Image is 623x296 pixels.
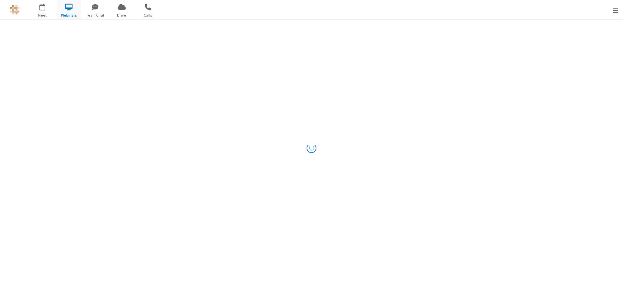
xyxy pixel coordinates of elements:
[109,12,134,18] span: Drive
[30,12,55,18] span: Meet
[57,12,81,18] span: Webinars
[10,5,20,15] img: QA Selenium DO NOT DELETE OR CHANGE
[136,12,160,18] span: Calls
[83,12,108,18] span: Team Chat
